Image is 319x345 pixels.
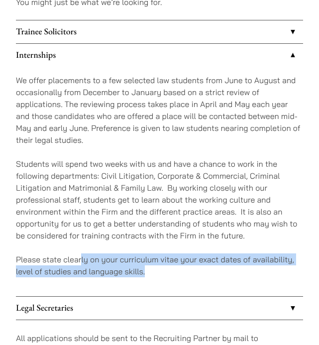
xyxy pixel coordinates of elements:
p: Students will spend two weeks with us and have a chance to work in the following departments: Civ... [16,158,303,241]
a: Internships [16,44,303,67]
div: Internships [16,67,303,296]
a: Trainee Solicitors [16,20,303,43]
p: We offer placements to a few selected law students from June to August and occasionally from Dece... [16,74,303,146]
p: Please state clearly on your curriculum vitae your exact dates of availability, level of studies ... [16,253,303,277]
a: Legal Secretaries [16,297,303,320]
